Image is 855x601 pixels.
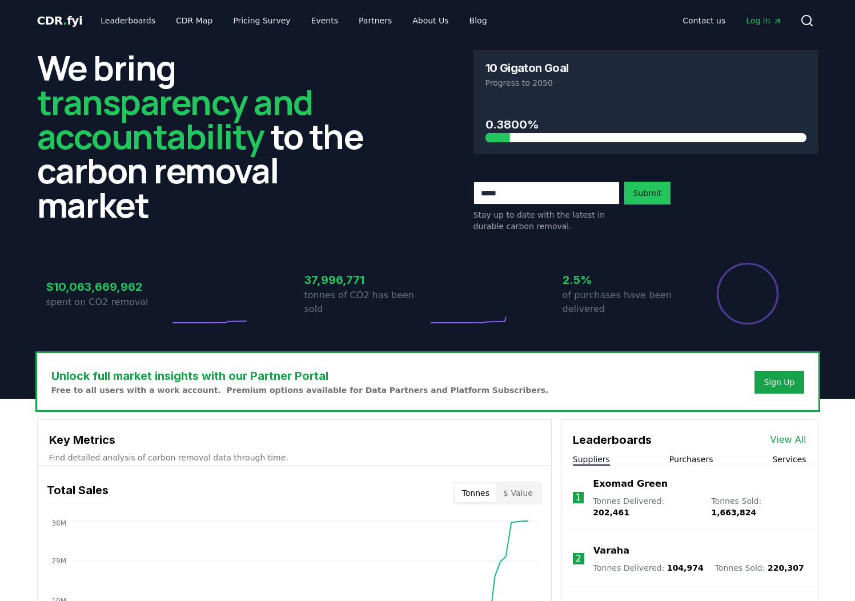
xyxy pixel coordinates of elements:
h3: 37,996,771 [304,271,428,289]
h3: 0.3800% [485,116,806,133]
span: . [63,14,67,27]
h3: Total Sales [47,482,109,504]
a: CDR.fyi [37,13,83,29]
a: Leaderboards [91,10,164,31]
a: CDR Map [167,10,222,31]
a: Sign Up [764,376,794,388]
p: Find detailed analysis of carbon removal data through time. [49,452,540,463]
h3: 2.5% [563,271,686,289]
h3: 10 Gigaton Goal [485,62,569,74]
p: Tonnes Delivered : [593,562,704,574]
p: Progress to 2050 [485,77,806,89]
p: tonnes of CO2 has been sold [304,289,428,316]
a: Blog [460,10,496,31]
p: of purchases have been delivered [563,289,686,316]
div: Percentage of sales delivered [716,262,780,326]
p: Tonnes Sold : [711,495,806,518]
a: Pricing Survey [224,10,299,31]
a: View All [770,433,806,447]
span: 1,663,824 [711,508,756,517]
button: Sign Up [754,371,804,394]
p: Tonnes Delivered : [593,495,700,518]
button: Submit [624,182,671,205]
button: Tonnes [455,484,496,502]
a: Log in [737,10,790,31]
span: 202,461 [593,508,629,517]
span: transparency and accountability [37,78,313,159]
h3: Key Metrics [49,431,540,448]
a: About Us [403,10,457,31]
p: Free to all users with a work account. Premium options available for Data Partners and Platform S... [51,384,549,396]
h3: Leaderboards [573,431,652,448]
p: 2 [576,552,581,566]
span: Log in [746,15,781,26]
p: spent on CO2 removal [46,295,170,309]
button: Purchasers [669,454,713,465]
span: 104,974 [667,563,704,572]
span: 220,307 [768,563,804,572]
button: $ Value [496,484,540,502]
a: Contact us [673,10,734,31]
tspan: 29M [51,557,66,565]
button: Suppliers [573,454,610,465]
nav: Main [91,10,496,31]
a: Events [302,10,347,31]
nav: Main [673,10,790,31]
a: Partners [350,10,401,31]
p: Stay up to date with the latest in durable carbon removal. [473,209,620,232]
h3: Unlock full market insights with our Partner Portal [51,367,549,384]
p: 1 [575,491,581,504]
span: CDR fyi [37,14,83,27]
tspan: 38M [51,519,66,527]
h2: We bring to the carbon removal market [37,50,382,222]
a: Exomad Green [593,477,668,491]
a: Varaha [593,544,629,558]
button: Services [772,454,806,465]
p: Tonnes Sold : [715,562,804,574]
h3: $10,063,669,962 [46,278,170,295]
